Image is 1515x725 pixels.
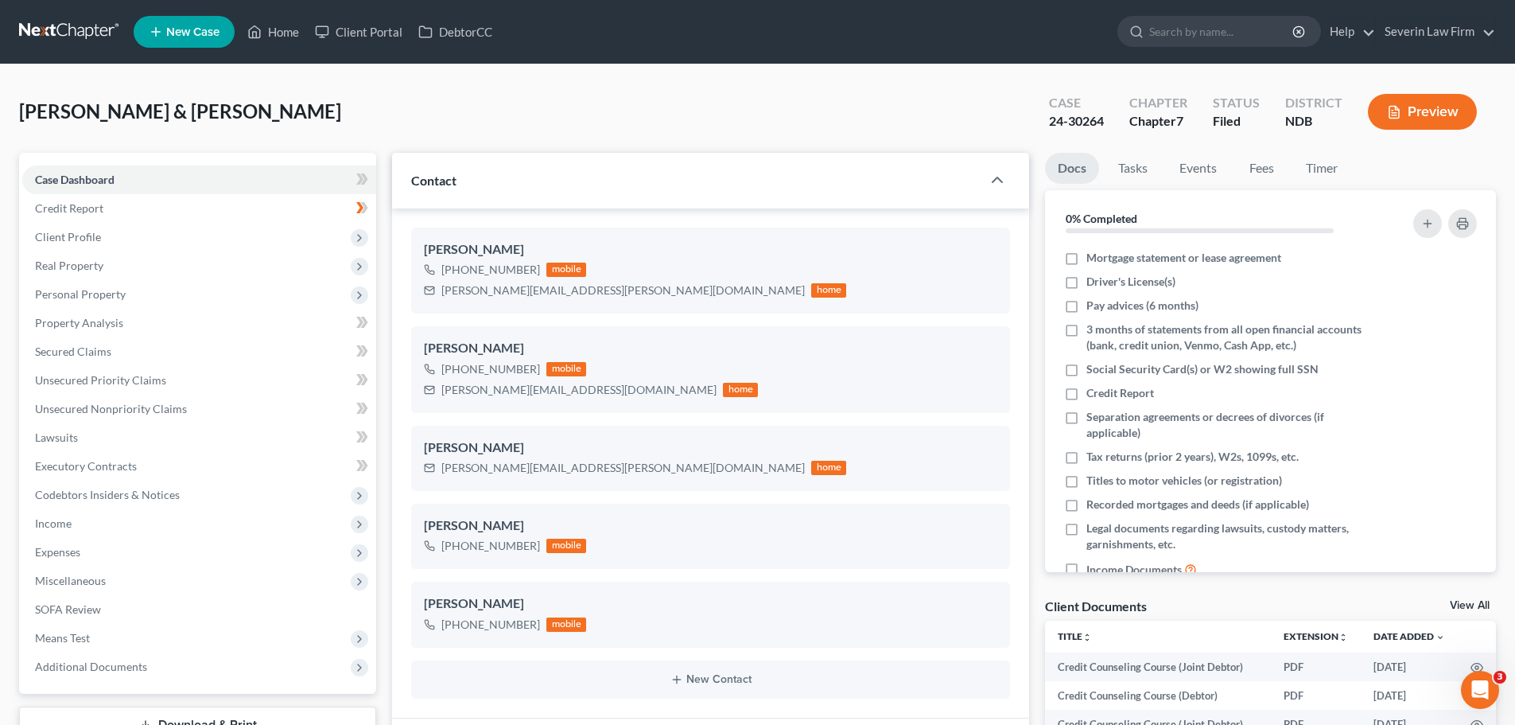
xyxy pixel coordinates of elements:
span: Credit Report [35,201,103,215]
a: DebtorCC [410,18,500,46]
span: Credit Report [1086,385,1154,401]
span: Titles to motor vehicles (or registration) [1086,473,1282,489]
span: 3 months of statements from all open financial accounts (bank, credit union, Venmo, Cash App, etc.) [1086,322,1369,353]
span: Personal Property [35,287,126,301]
div: mobile [546,618,586,632]
div: Chapter [1129,112,1187,131]
span: Additional Documents [35,660,147,673]
div: Chapter [1129,94,1187,112]
span: 3 [1494,671,1506,684]
span: Lawsuits [35,431,78,444]
span: New Case [166,26,219,38]
iframe: Intercom live chat [1461,671,1499,709]
i: expand_more [1435,633,1445,642]
div: [PERSON_NAME][EMAIL_ADDRESS][PERSON_NAME][DOMAIN_NAME] [441,283,805,298]
td: PDF [1271,681,1361,710]
div: [PERSON_NAME] [424,339,997,358]
div: home [811,461,846,475]
a: Tasks [1105,153,1160,184]
a: Titleunfold_more [1058,630,1092,642]
div: Status [1213,94,1260,112]
div: [PHONE_NUMBER] [441,617,540,633]
td: Credit Counseling Course (Debtor) [1045,681,1271,710]
div: District [1285,94,1342,112]
span: Secured Claims [35,345,111,358]
a: Secured Claims [22,337,376,366]
span: Social Security Card(s) or W2 showing full SSN [1086,361,1319,377]
a: Unsecured Nonpriority Claims [22,395,376,423]
a: Executory Contracts [22,452,376,481]
div: [PHONE_NUMBER] [441,262,540,278]
span: Case Dashboard [35,173,115,186]
div: [PHONE_NUMBER] [441,538,540,554]
span: Income [35,516,72,530]
div: [PERSON_NAME] [424,439,997,458]
span: Real Property [35,259,103,272]
div: [PERSON_NAME] [424,594,997,614]
a: Case Dashboard [22,166,376,194]
span: Executory Contracts [35,459,137,473]
span: Income Documents [1086,562,1182,578]
a: Credit Report [22,194,376,223]
a: Extensionunfold_more [1284,630,1348,642]
div: Client Documents [1045,598,1147,614]
td: [DATE] [1361,653,1458,681]
span: Contact [411,173,456,188]
span: 7 [1176,113,1183,128]
td: Credit Counseling Course (Joint Debtor) [1045,653,1271,681]
div: mobile [546,362,586,376]
span: Client Profile [35,230,101,244]
div: home [723,383,758,397]
div: Case [1049,94,1104,112]
div: [PERSON_NAME][EMAIL_ADDRESS][PERSON_NAME][DOMAIN_NAME] [441,460,805,476]
div: mobile [546,263,586,277]
span: Codebtors Insiders & Notices [35,488,180,501]
a: Lawsuits [22,423,376,452]
a: Unsecured Priority Claims [22,366,376,395]
strong: 0% Completed [1066,212,1137,225]
div: mobile [546,539,586,553]
div: 24-30264 [1049,112,1104,131]
span: Mortgage statement or lease agreement [1086,250,1281,266]
span: Unsecured Nonpriority Claims [35,402,187,415]
button: Preview [1368,94,1477,130]
div: [PERSON_NAME] [424,240,997,259]
span: Unsecured Priority Claims [35,373,166,387]
span: Pay advices (6 months) [1086,298,1198,314]
input: Search by name... [1149,17,1295,46]
span: Recorded mortgages and deeds (if applicable) [1086,497,1309,513]
div: home [811,283,846,298]
a: Property Analysis [22,309,376,337]
a: Docs [1045,153,1099,184]
a: Timer [1293,153,1350,184]
td: PDF [1271,653,1361,681]
span: SOFA Review [35,602,101,616]
a: Date Added expand_more [1373,630,1445,642]
div: NDB [1285,112,1342,131]
div: [PERSON_NAME][EMAIL_ADDRESS][DOMAIN_NAME] [441,382,717,398]
span: Means Test [35,631,90,645]
a: Fees [1236,153,1287,184]
span: Separation agreements or decrees of divorces (if applicable) [1086,409,1369,441]
button: New Contact [424,673,997,686]
a: View All [1450,600,1490,611]
a: Help [1322,18,1375,46]
div: Filed [1213,112,1260,131]
div: [PERSON_NAME] [424,516,997,536]
a: Client Portal [307,18,410,46]
div: [PHONE_NUMBER] [441,361,540,377]
i: unfold_more [1082,633,1092,642]
a: SOFA Review [22,595,376,624]
span: Driver's License(s) [1086,274,1175,290]
a: Severin Law Firm [1377,18,1495,46]
span: Legal documents regarding lawsuits, custody matters, garnishments, etc. [1086,520,1369,552]
span: Property Analysis [35,316,123,329]
td: [DATE] [1361,681,1458,710]
span: Expenses [35,545,80,559]
i: unfold_more [1338,633,1348,642]
span: Miscellaneous [35,574,106,587]
span: Tax returns (prior 2 years), W2s, 1099s, etc. [1086,449,1299,465]
span: [PERSON_NAME] & [PERSON_NAME] [19,99,341,123]
a: Home [239,18,307,46]
a: Events [1167,153,1229,184]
